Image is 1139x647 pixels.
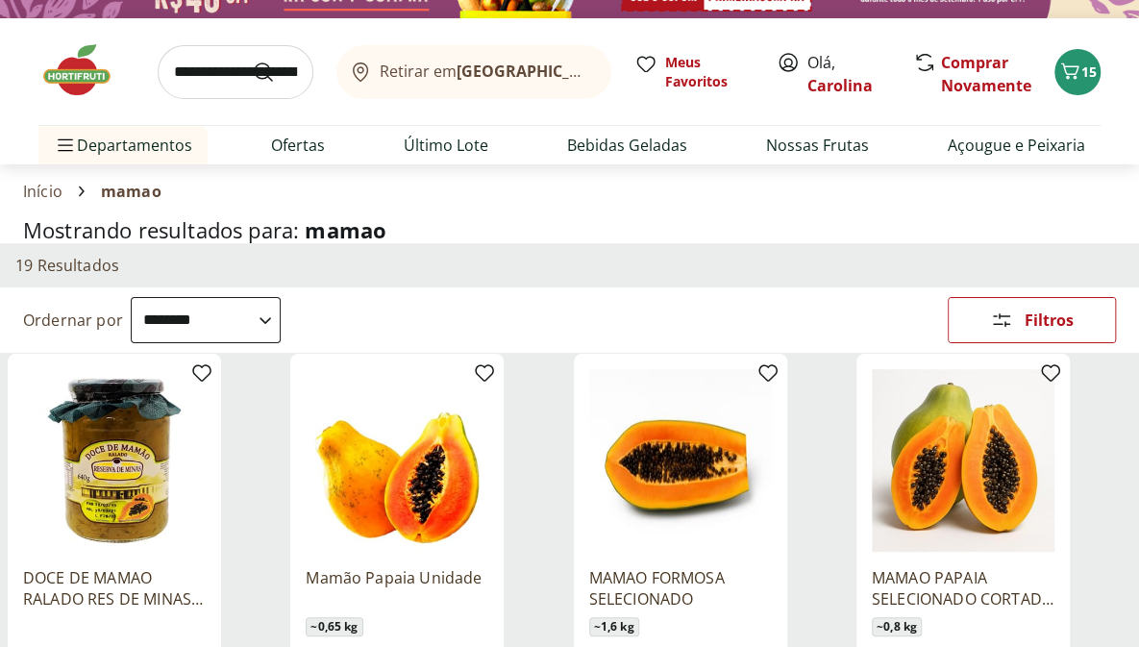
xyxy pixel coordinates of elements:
[990,309,1013,332] svg: Abrir Filtros
[1054,49,1101,95] button: Carrinho
[948,297,1116,343] button: Filtros
[305,215,386,244] span: mamao
[589,567,772,610] a: MAMAO FORMOSA SELECIONADO
[101,183,161,200] span: mamao
[807,75,873,96] a: Carolina
[948,134,1085,157] a: Açougue e Peixaria
[872,567,1054,610] a: MAMAO PAPAIA SELECIONADO CORTADO KG
[567,134,687,157] a: Bebidas Geladas
[15,255,119,276] h2: 19 Resultados
[336,45,611,99] button: Retirar em[GEOGRAPHIC_DATA]/[GEOGRAPHIC_DATA]
[23,567,206,610] a: DOCE DE MAMAO RALADO RES DE MINAS 640G
[306,617,362,636] span: ~ 0,65 kg
[589,617,639,636] span: ~ 1,6 kg
[404,134,488,157] a: Último Lote
[941,52,1031,96] a: Comprar Novamente
[306,567,488,610] a: Mamão Papaia Unidade
[54,122,77,168] button: Menu
[665,53,754,91] span: Meus Favoritos
[23,183,62,200] a: Início
[1025,312,1074,328] span: Filtros
[872,617,922,636] span: ~ 0,8 kg
[634,53,754,91] a: Meus Favoritos
[380,62,592,80] span: Retirar em
[158,45,313,99] input: search
[589,369,772,552] img: MAMAO FORMOSA SELECIONADO
[23,218,1116,242] h1: Mostrando resultados para:
[252,61,298,84] button: Submit Search
[271,134,325,157] a: Ofertas
[872,369,1054,552] img: MAMAO PAPAIA SELECIONADO CORTADO KG
[807,51,893,97] span: Olá,
[1081,62,1097,81] span: 15
[457,61,780,82] b: [GEOGRAPHIC_DATA]/[GEOGRAPHIC_DATA]
[23,369,206,552] img: DOCE DE MAMAO RALADO RES DE MINAS 640G
[23,310,123,331] label: Ordernar por
[54,122,192,168] span: Departamentos
[38,41,135,99] img: Hortifruti
[306,369,488,552] img: Mamão Papaia Unidade
[766,134,869,157] a: Nossas Frutas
